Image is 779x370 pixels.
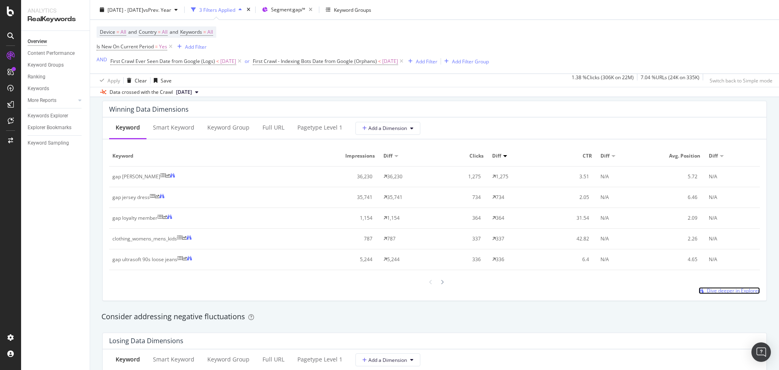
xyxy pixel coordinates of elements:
[153,355,194,364] div: Smart Keyword
[329,256,372,263] div: 5,244
[546,152,592,160] span: CTR
[329,235,372,242] div: 787
[253,58,377,65] span: First Crawl - Indexing Bots Date from Google (Orphans)
[121,26,126,38] span: All
[655,256,698,263] div: 4.65
[151,74,172,87] button: Save
[199,6,235,13] div: 3 Filters Applied
[97,56,107,63] button: AND
[655,173,698,180] div: 5.72
[387,173,402,180] div: 36,230
[139,28,157,35] span: Country
[329,173,372,180] div: 36,230
[655,194,698,201] div: 6.46
[28,73,84,81] a: Ranking
[709,194,717,201] div: N/A
[572,74,634,87] div: 1.38 % Clicks ( 306K on 22M )
[405,56,437,66] button: Add Filter
[546,214,589,222] div: 31.54
[135,77,147,84] div: Clear
[28,61,84,69] a: Keyword Groups
[116,28,119,35] span: =
[28,123,84,132] a: Explorer Bookmarks
[600,256,609,263] div: N/A
[180,28,202,35] span: Keywords
[28,15,83,24] div: RealKeywords
[263,123,284,132] div: Full URL
[496,173,508,180] div: 1,275
[153,123,194,132] div: Smart Keyword
[185,43,207,50] div: Add Filter
[100,28,115,35] span: Device
[159,41,167,52] span: Yes
[110,58,215,65] span: First Crawl Ever Seen Date from Google (Logs)
[355,122,420,135] button: Add a Dimension
[112,152,321,160] span: Keyword
[706,74,773,87] button: Switch back to Simple mode
[108,77,120,84] div: Apply
[28,49,75,58] div: Content Performance
[382,56,398,67] span: [DATE]
[496,256,504,263] div: 336
[174,42,207,52] button: Add Filter
[709,256,717,263] div: N/A
[245,58,250,65] div: or
[207,355,250,364] div: Keyword Group
[97,74,120,87] button: Apply
[387,214,400,222] div: 1,154
[362,357,407,364] span: Add a Dimension
[28,139,69,147] div: Keyword Sampling
[438,194,481,201] div: 734
[709,214,717,222] div: N/A
[441,56,489,66] button: Add Filter Group
[109,337,183,345] div: Losing Data Dimensions
[162,26,168,38] span: All
[28,61,64,69] div: Keyword Groups
[101,312,768,322] div: Consider addressing negative fluctuations
[709,235,717,242] div: N/A
[334,6,371,13] div: Keyword Groups
[97,3,181,16] button: [DATE] - [DATE]vsPrev. Year
[112,235,177,242] div: clothing_womens_mens_kids
[710,77,773,84] div: Switch back to Simple mode
[751,342,771,362] div: Open Intercom Messenger
[161,77,172,84] div: Save
[28,139,84,147] a: Keyword Sampling
[600,194,609,201] div: N/A
[170,28,178,35] span: and
[108,6,143,13] span: [DATE] - [DATE]
[655,235,698,242] div: 2.26
[709,173,717,180] div: N/A
[28,96,76,105] a: More Reports
[329,152,375,160] span: Impressions
[207,123,250,132] div: Keyword Group
[116,123,140,132] div: Keyword
[112,173,160,180] div: gap malbon
[362,125,407,132] span: Add a Dimension
[329,194,372,201] div: 35,741
[28,73,45,81] div: Ranking
[600,173,609,180] div: N/A
[176,89,192,96] span: 2025 Aug. 20th
[28,49,84,58] a: Content Performance
[112,214,157,222] div: gap loyalty member
[124,74,147,87] button: Clear
[112,194,150,201] div: gap jersey dress
[655,214,698,222] div: 2.09
[387,235,396,242] div: 787
[546,194,589,201] div: 2.05
[297,123,342,132] div: pagetype Level 1
[28,37,47,46] div: Overview
[143,6,171,13] span: vs Prev. Year
[220,56,236,67] span: [DATE]
[709,152,718,160] span: Diff
[383,152,392,160] span: Diff
[203,28,206,35] span: =
[416,58,437,65] div: Add Filter
[28,84,84,93] a: Keywords
[600,214,609,222] div: N/A
[699,287,760,294] a: Dive deeper in Explorer
[28,84,49,93] div: Keywords
[452,58,489,65] div: Add Filter Group
[329,214,372,222] div: 1,154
